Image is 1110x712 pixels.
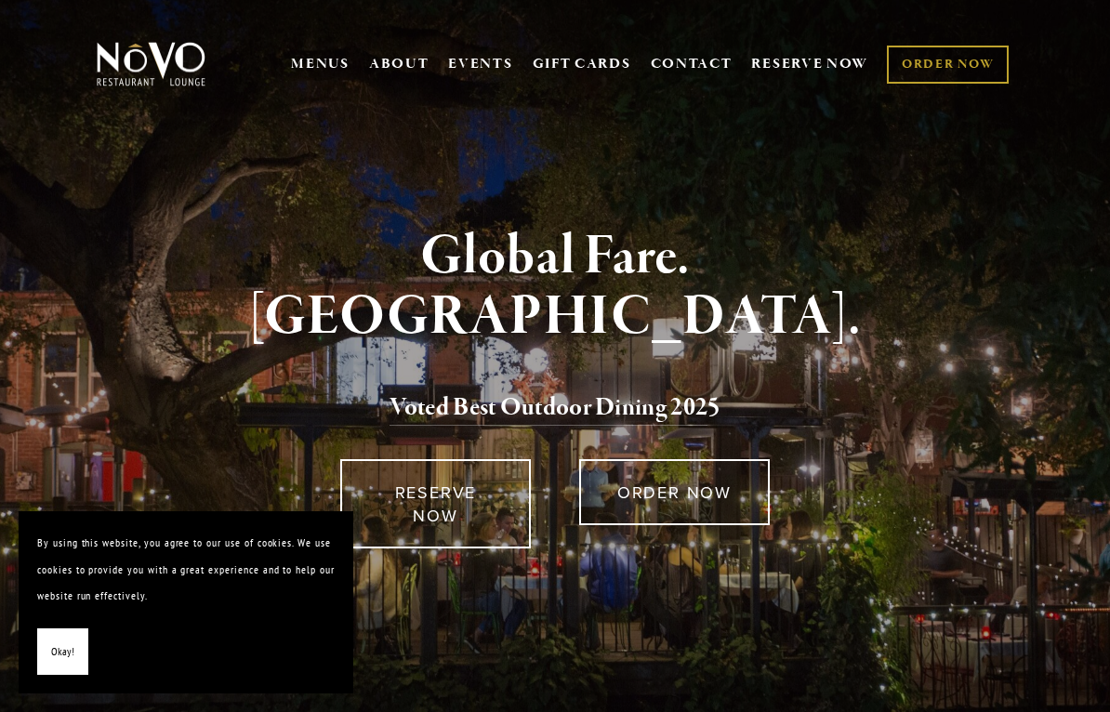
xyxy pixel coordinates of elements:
a: GIFT CARDS [533,46,631,82]
a: RESERVE NOW [340,459,532,548]
h2: 5 [121,389,989,428]
section: Cookie banner [19,511,353,693]
a: MENUS [291,55,350,73]
a: EVENTS [448,55,512,73]
strong: Global Fare. [GEOGRAPHIC_DATA]. [249,221,862,352]
a: CONTACT [651,46,733,82]
img: Novo Restaurant &amp; Lounge [93,41,209,87]
a: ORDER NOW [579,459,771,525]
a: RESERVE NOW [751,46,868,82]
a: ORDER NOW [887,46,1009,84]
a: Voted Best Outdoor Dining 202 [390,391,707,427]
button: Okay! [37,628,88,676]
span: Okay! [51,639,74,666]
a: ABOUT [369,55,429,73]
p: By using this website, you agree to our use of cookies. We use cookies to provide you with a grea... [37,530,335,610]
